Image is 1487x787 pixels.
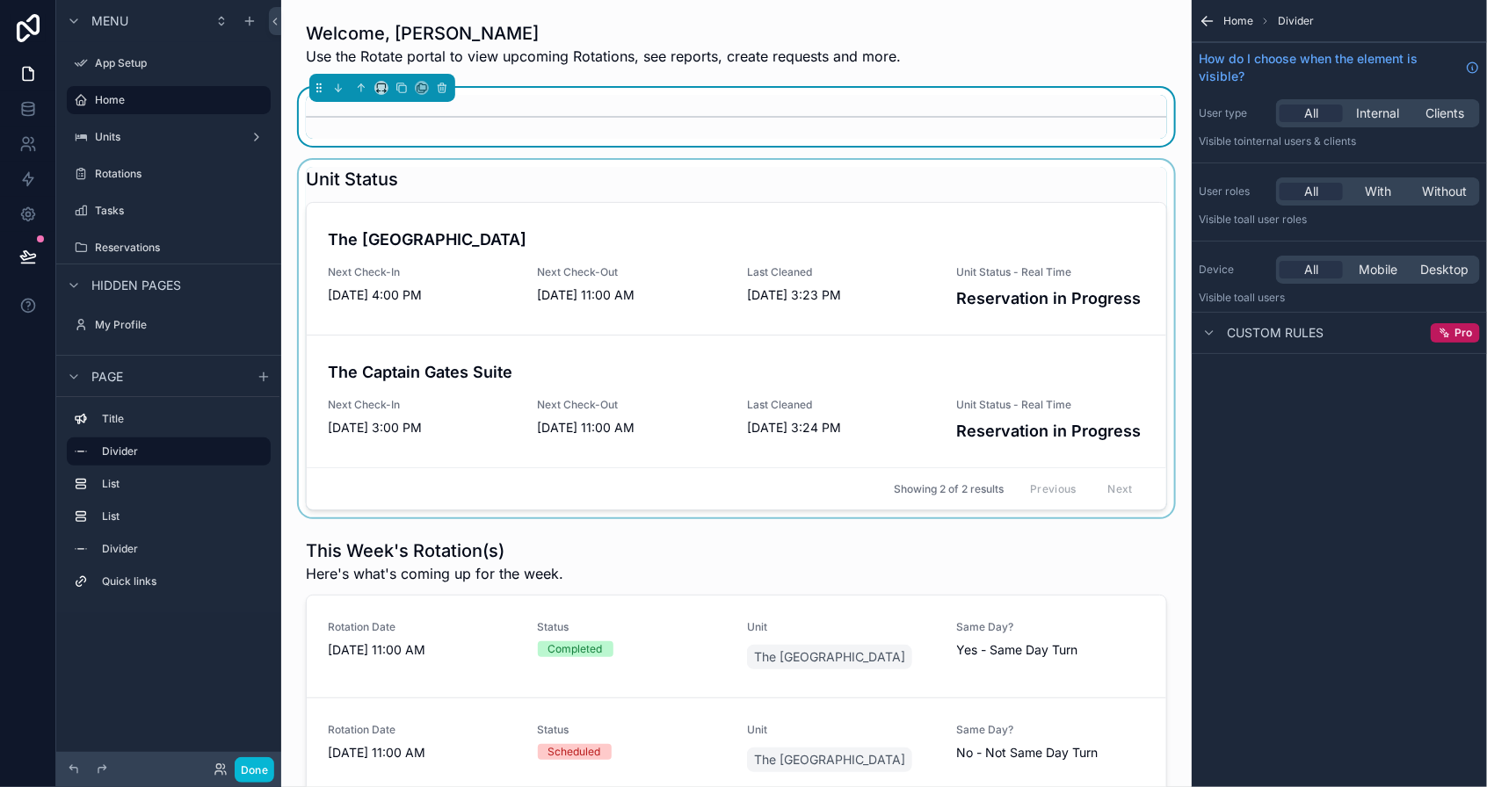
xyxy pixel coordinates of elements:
[1223,14,1253,28] span: Home
[102,574,264,588] label: Quick links
[1365,183,1391,200] span: With
[56,397,281,613] div: scrollable content
[95,318,267,332] label: My Profile
[1357,105,1400,122] span: Internal
[1359,261,1397,278] span: Mobile
[95,93,260,107] label: Home
[95,167,267,181] label: Rotations
[1304,183,1318,200] span: All
[1454,326,1472,340] span: Pro
[67,49,271,77] a: App Setup
[1199,213,1480,227] p: Visible to
[67,311,271,339] a: My Profile
[91,12,128,30] span: Menu
[1244,134,1356,148] span: Internal users & clients
[1199,184,1269,199] label: User roles
[1199,50,1480,85] a: How do I choose when the element is visible?
[1199,263,1269,277] label: Device
[67,197,271,225] a: Tasks
[102,444,257,458] label: Divider
[894,482,1004,496] span: Showing 2 of 2 results
[102,542,264,556] label: Divider
[67,123,271,151] a: Units
[1423,183,1468,200] span: Without
[102,477,264,491] label: List
[91,368,123,386] span: Page
[1199,106,1269,120] label: User type
[102,412,264,426] label: Title
[67,160,271,188] a: Rotations
[1199,134,1480,148] p: Visible to
[1199,291,1480,305] p: Visible to
[235,757,274,783] button: Done
[95,204,267,218] label: Tasks
[1425,105,1464,122] span: Clients
[67,234,271,262] a: Reservations
[102,509,264,523] label: List
[91,277,181,294] span: Hidden pages
[67,86,271,114] a: Home
[1227,324,1324,342] span: Custom rules
[95,241,267,255] label: Reservations
[95,56,267,70] label: App Setup
[1244,213,1307,226] span: All user roles
[1278,14,1314,28] span: Divider
[1421,261,1469,278] span: Desktop
[95,130,243,144] label: Units
[1244,291,1285,304] span: all users
[1199,50,1459,85] span: How do I choose when the element is visible?
[1304,261,1318,278] span: All
[1304,105,1318,122] span: All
